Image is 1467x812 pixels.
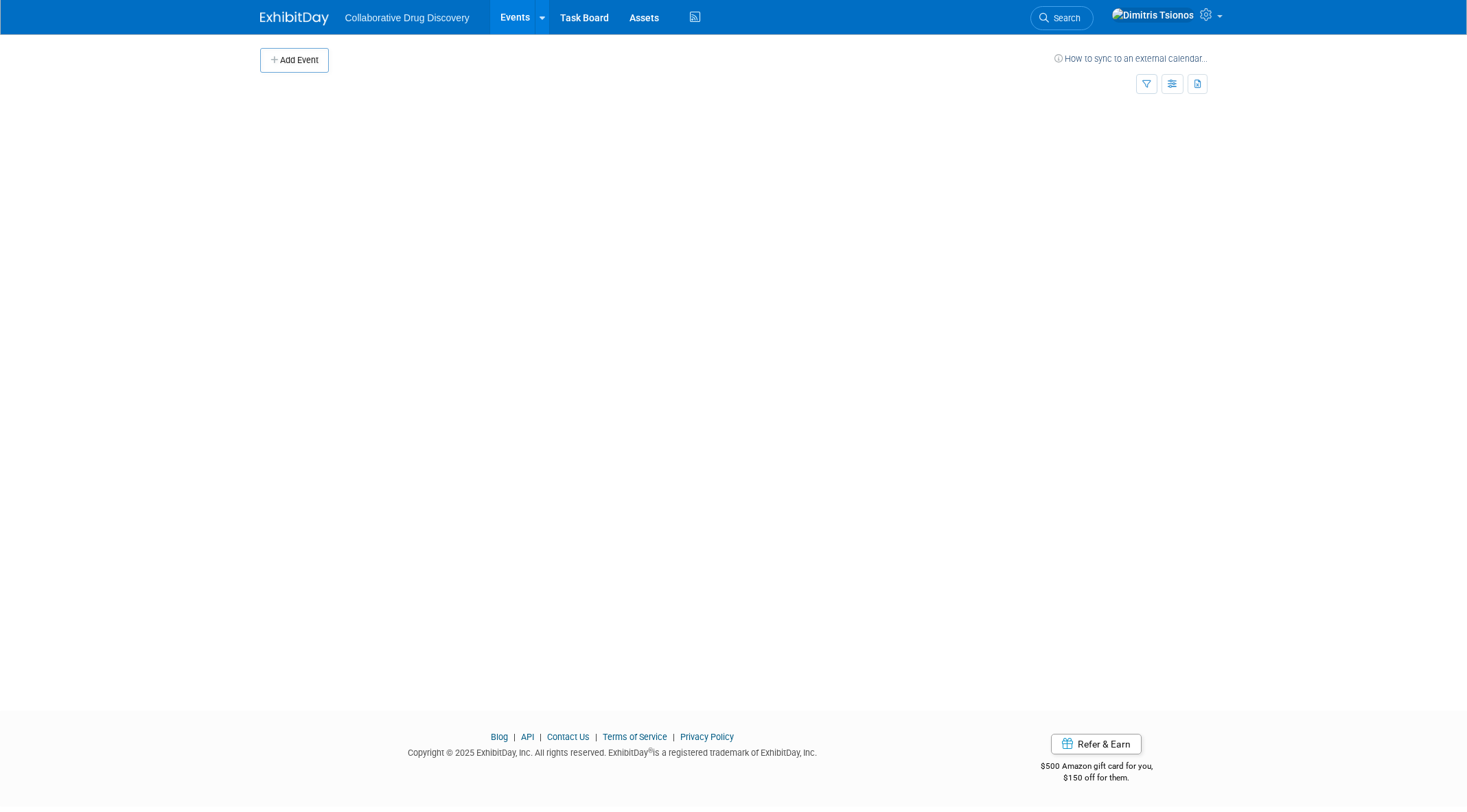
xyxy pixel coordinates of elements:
[536,732,545,742] span: |
[521,732,534,742] a: API
[260,12,329,25] img: ExhibitDay
[648,747,653,754] sup: ®
[1111,8,1194,23] img: Dimitris Tsionos
[1030,6,1094,30] a: Search
[260,48,329,73] button: Add Event
[260,743,966,759] div: Copyright © 2025 ExhibitDay, Inc. All rights reserved. ExhibitDay is a registered trademark of Ex...
[345,12,470,23] span: Collaborative Drug Discovery
[1049,13,1081,23] span: Search
[491,732,508,742] a: Blog
[680,732,734,742] a: Privacy Policy
[986,772,1208,784] div: $150 off for them.
[547,732,590,742] a: Contact Us
[592,732,601,742] span: |
[986,752,1208,783] div: $500 Amazon gift card for you,
[1051,734,1142,754] a: Refer & Earn
[669,732,678,742] span: |
[603,732,667,742] a: Terms of Service
[1054,53,1208,64] a: How to sync to an external calendar...
[510,732,519,742] span: |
